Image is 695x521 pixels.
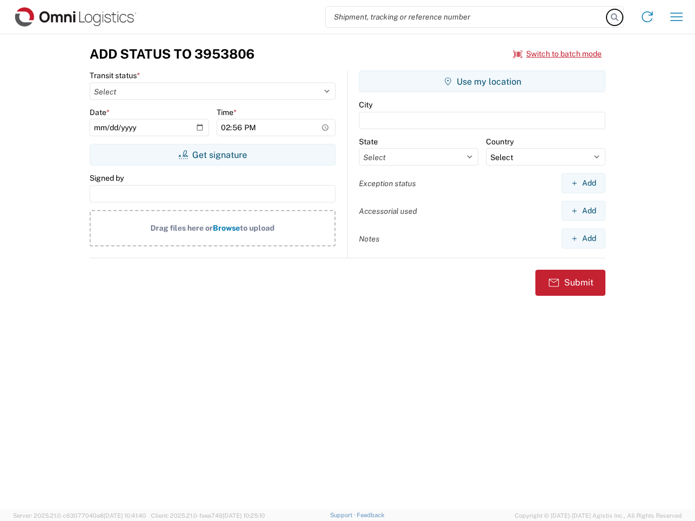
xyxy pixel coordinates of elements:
[326,7,607,27] input: Shipment, tracking or reference number
[240,224,275,232] span: to upload
[535,270,605,296] button: Submit
[359,234,380,244] label: Notes
[90,144,336,166] button: Get signature
[359,179,416,188] label: Exception status
[90,71,140,80] label: Transit status
[359,206,417,216] label: Accessorial used
[90,173,124,183] label: Signed by
[486,137,514,147] label: Country
[330,512,357,518] a: Support
[359,100,372,110] label: City
[515,511,682,520] span: Copyright © [DATE]-[DATE] Agistix Inc., All Rights Reserved
[223,512,265,519] span: [DATE] 10:25:10
[213,224,240,232] span: Browse
[217,107,237,117] label: Time
[13,512,146,519] span: Server: 2025.21.0-c63077040a8
[561,201,605,221] button: Add
[561,173,605,193] button: Add
[90,46,255,62] h3: Add Status to 3953806
[150,224,213,232] span: Drag files here or
[90,107,110,117] label: Date
[359,71,605,92] button: Use my location
[513,45,602,63] button: Switch to batch mode
[359,137,378,147] label: State
[357,512,384,518] a: Feedback
[104,512,146,519] span: [DATE] 10:41:40
[561,228,605,249] button: Add
[151,512,265,519] span: Client: 2025.21.0-faee749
